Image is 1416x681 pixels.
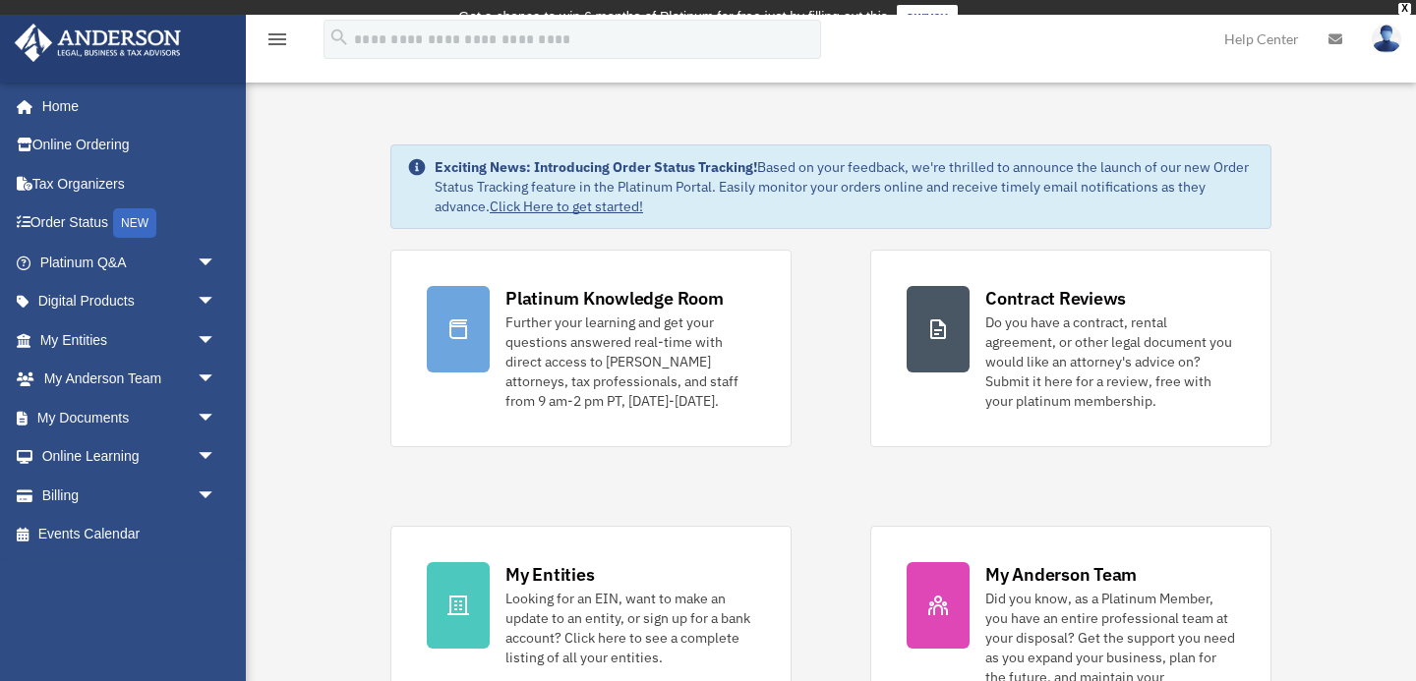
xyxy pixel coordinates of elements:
i: menu [265,28,289,51]
a: Platinum Knowledge Room Further your learning and get your questions answered real-time with dire... [390,250,792,447]
a: survey [897,5,958,28]
a: Contract Reviews Do you have a contract, rental agreement, or other legal document you would like... [870,250,1271,447]
a: Order StatusNEW [14,203,246,244]
div: Looking for an EIN, want to make an update to an entity, or sign up for a bank account? Click her... [505,589,755,667]
i: search [328,27,350,48]
div: Further your learning and get your questions answered real-time with direct access to [PERSON_NAM... [505,312,755,411]
a: My Anderson Teamarrow_drop_down [14,360,246,399]
div: Platinum Knowledge Room [505,286,724,311]
img: Anderson Advisors Platinum Portal [9,24,187,62]
a: Platinum Q&Aarrow_drop_down [14,243,246,282]
span: arrow_drop_down [197,282,236,322]
span: arrow_drop_down [197,476,236,516]
a: menu [265,34,289,51]
span: arrow_drop_down [197,360,236,400]
a: Billingarrow_drop_down [14,476,246,515]
strong: Exciting News: Introducing Order Status Tracking! [435,158,757,176]
div: My Entities [505,562,594,587]
div: Do you have a contract, rental agreement, or other legal document you would like an attorney's ad... [985,312,1235,411]
span: arrow_drop_down [197,320,236,361]
a: My Documentsarrow_drop_down [14,398,246,437]
span: arrow_drop_down [197,398,236,438]
span: arrow_drop_down [197,243,236,283]
div: Based on your feedback, we're thrilled to announce the launch of our new Order Status Tracking fe... [435,157,1255,216]
div: My Anderson Team [985,562,1137,587]
a: Events Calendar [14,515,246,554]
a: Tax Organizers [14,164,246,203]
a: My Entitiesarrow_drop_down [14,320,246,360]
a: Click Here to get started! [490,198,643,215]
a: Home [14,86,236,126]
span: arrow_drop_down [197,437,236,478]
div: NEW [113,208,156,238]
a: Online Ordering [14,126,246,165]
a: Digital Productsarrow_drop_down [14,282,246,321]
img: User Pic [1372,25,1401,53]
div: close [1398,3,1411,15]
div: Get a chance to win 6 months of Platinum for free just by filling out this [458,5,888,28]
div: Contract Reviews [985,286,1126,311]
a: Online Learningarrow_drop_down [14,437,246,477]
